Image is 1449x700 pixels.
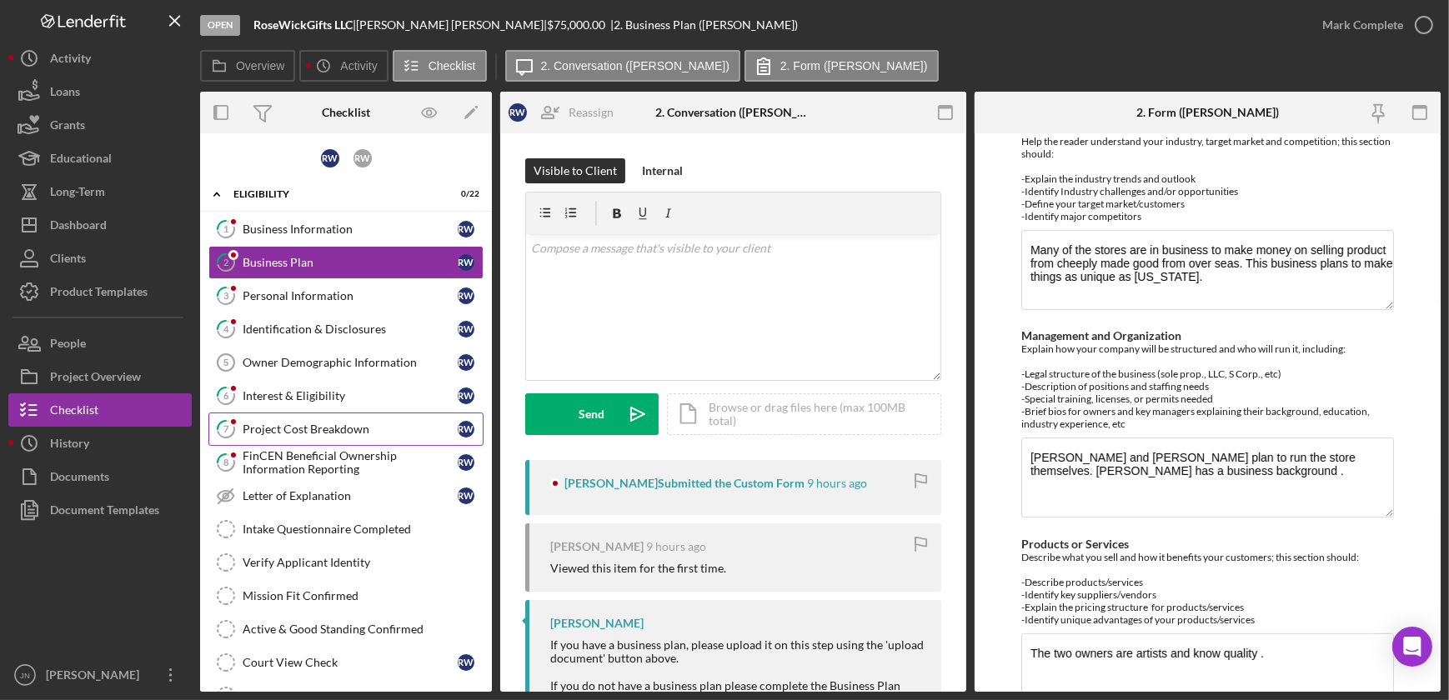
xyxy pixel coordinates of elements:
button: JN[PERSON_NAME] [8,658,192,692]
label: 2. Form ([PERSON_NAME]) [780,59,928,72]
div: R W [458,321,474,337]
div: R W [458,287,474,304]
a: Court View CheckRW [208,646,484,679]
div: Intake Questionnaire Completed [243,522,483,536]
a: Verify Applicant Identity [208,546,484,579]
div: Loans [50,75,80,112]
tspan: 7 [223,423,229,434]
button: 2. Conversation ([PERSON_NAME]) [505,50,740,82]
div: Project Cost Breakdown [243,422,458,436]
button: Checklist [393,50,487,82]
div: R W [458,487,474,504]
div: Business Information [243,222,458,236]
div: R W [458,654,474,671]
button: RWReassign [500,96,630,129]
a: 7Project Cost BreakdownRW [208,412,484,446]
button: People [8,327,192,360]
div: R W [458,421,474,437]
div: [PERSON_NAME] [550,540,644,553]
time: 2025-08-15 05:42 [807,477,867,490]
a: 5Owner Demographic InformationRW [208,346,484,379]
div: Explain how your company will be structured and who will run it, including: -Legal structure of t... [1021,342,1394,430]
a: 2Business PlanRW [208,246,484,279]
button: Long-Term [8,175,192,208]
tspan: 2 [223,257,228,267]
div: 2. Form ([PERSON_NAME]) [1136,106,1279,119]
text: JN [20,671,30,680]
div: Business Plan [243,256,458,269]
div: Personal Information [243,289,458,302]
div: Grants [50,108,85,146]
div: Checklist [50,393,98,431]
button: Product Templates [8,275,192,308]
div: $75,000.00 [547,18,610,32]
div: Mission Fit Confirmed [243,589,483,602]
a: Mission Fit Confirmed [208,579,484,612]
div: R W [509,103,527,122]
div: 2. Conversation ([PERSON_NAME]) [655,106,810,119]
div: Activity [50,42,91,79]
button: Clients [8,242,192,275]
tspan: 3 [223,290,228,301]
button: Overview [200,50,295,82]
label: Activity [340,59,377,72]
a: Letter of ExplanationRW [208,479,484,512]
div: Product Templates [50,275,148,312]
tspan: 8 [223,457,228,467]
div: Help the reader understand your industry, target market and competition; this section should: -Ex... [1021,135,1394,222]
div: R W [321,149,339,167]
div: Clients [50,242,86,279]
label: Checklist [429,59,476,72]
tspan: 5 [223,357,228,367]
div: History [50,427,89,464]
div: | [253,18,356,32]
div: R W [458,454,474,471]
button: Activity [299,50,388,82]
div: Verify Applicant Identity [243,556,483,569]
a: Active & Good Standing Confirmed [208,612,484,646]
a: Dashboard [8,208,192,242]
div: Open [200,15,240,36]
a: Document Templates [8,493,192,527]
div: Checklist [322,106,370,119]
div: [PERSON_NAME] [550,617,644,630]
button: Educational [8,142,192,175]
button: Mark Complete [1306,8,1441,42]
div: Send [579,393,605,435]
button: Documents [8,460,192,493]
div: Visible to Client [534,158,617,183]
a: 3Personal InformationRW [208,279,484,312]
div: Document Templates [50,493,159,531]
button: Activity [8,42,192,75]
label: Overview [236,59,284,72]
div: People [50,327,86,364]
a: Grants [8,108,192,142]
div: R W [353,149,372,167]
a: Intake Questionnaire Completed [208,512,484,546]
div: 0 / 22 [449,189,479,199]
div: Identification & Disclosures [243,322,458,336]
button: Internal [634,158,691,183]
button: Project Overview [8,360,192,393]
div: Owner Demographic Information [243,356,458,369]
div: Documents [50,460,109,497]
a: 6Interest & EligibilityRW [208,379,484,412]
tspan: 6 [223,390,229,401]
div: Mark Complete [1322,8,1403,42]
div: Describe what you sell and how it benefits your customers; this section should: -Describe product... [1021,551,1394,626]
div: Interest & Eligibility [243,389,458,402]
button: Send [525,393,659,435]
button: Visible to Client [525,158,625,183]
div: Letter of Explanation [243,489,458,502]
a: Checklist [8,393,192,427]
div: Open Intercom Messenger [1392,627,1432,667]
a: Loans [8,75,192,108]
div: Viewed this item for the first time. [550,562,726,575]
